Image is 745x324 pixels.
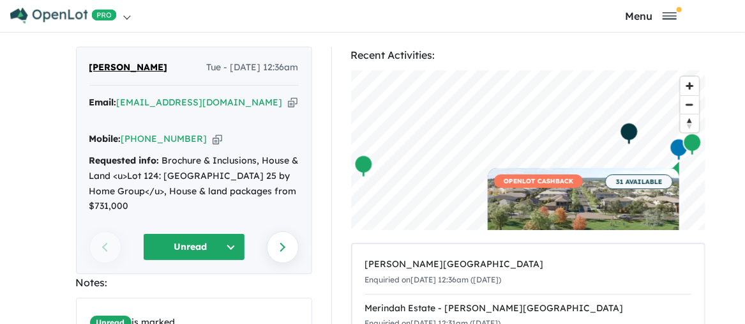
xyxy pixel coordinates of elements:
[143,233,245,261] button: Unread
[89,153,299,214] div: Brochure & Inclusions, House & Land <u>Lot 124: [GEOGRAPHIC_DATA] 25 by Home Group</u>, House & l...
[561,10,742,22] button: Toggle navigation
[288,96,297,109] button: Copy
[117,96,283,108] a: [EMAIL_ADDRESS][DOMAIN_NAME]
[351,70,705,230] canvas: Map
[207,60,299,75] span: Tue - [DATE] 12:36am
[89,155,160,166] strong: Requested info:
[121,133,207,144] a: [PHONE_NUMBER]
[682,133,702,157] div: Map marker
[365,257,691,272] div: [PERSON_NAME][GEOGRAPHIC_DATA]
[681,95,699,114] button: Zoom out
[365,301,691,316] div: Merindah Estate - [PERSON_NAME][GEOGRAPHIC_DATA]
[681,96,699,114] span: Zoom out
[365,251,691,295] a: [PERSON_NAME][GEOGRAPHIC_DATA]Enquiried on[DATE] 12:36am ([DATE])
[681,77,699,95] button: Zoom in
[213,132,222,146] button: Copy
[89,133,121,144] strong: Mobile:
[89,60,168,75] span: [PERSON_NAME]
[351,47,705,64] div: Recent Activities:
[89,96,117,108] strong: Email:
[354,155,373,178] div: Map marker
[619,122,638,146] div: Map marker
[681,114,699,132] button: Reset bearing to north
[10,8,117,24] img: Openlot PRO Logo White
[76,274,312,291] div: Notes:
[365,275,502,284] small: Enquiried on [DATE] 12:36am ([DATE])
[669,138,688,162] div: Map marker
